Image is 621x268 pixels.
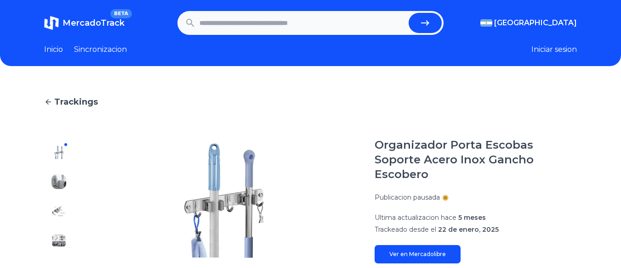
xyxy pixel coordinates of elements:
[74,44,127,55] a: Sincronizacion
[44,44,63,55] a: Inicio
[51,233,66,248] img: Organizador Porta Escobas Soporte Acero Inox Gancho Escobero
[480,17,577,28] button: [GEOGRAPHIC_DATA]
[375,225,436,234] span: Trackeado desde el
[494,17,577,28] span: [GEOGRAPHIC_DATA]
[375,193,440,202] p: Publicacion pausada
[480,19,492,27] img: Argentina
[44,95,577,108] a: Trackings
[44,16,59,30] img: MercadoTrack
[375,213,456,222] span: Ultima actualizacion hace
[92,138,356,263] img: Organizador Porta Escobas Soporte Acero Inox Gancho Escobero
[54,95,98,108] span: Trackings
[375,245,461,263] a: Ver en Mercadolibre
[63,18,125,28] span: MercadoTrack
[438,225,499,234] span: 22 de enero, 2025
[375,138,577,182] h1: Organizador Porta Escobas Soporte Acero Inox Gancho Escobero
[110,9,132,18] span: BETA
[51,174,66,189] img: Organizador Porta Escobas Soporte Acero Inox Gancho Escobero
[44,16,125,30] a: MercadoTrackBETA
[531,44,577,55] button: Iniciar sesion
[458,213,486,222] span: 5 meses
[51,204,66,218] img: Organizador Porta Escobas Soporte Acero Inox Gancho Escobero
[51,145,66,160] img: Organizador Porta Escobas Soporte Acero Inox Gancho Escobero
